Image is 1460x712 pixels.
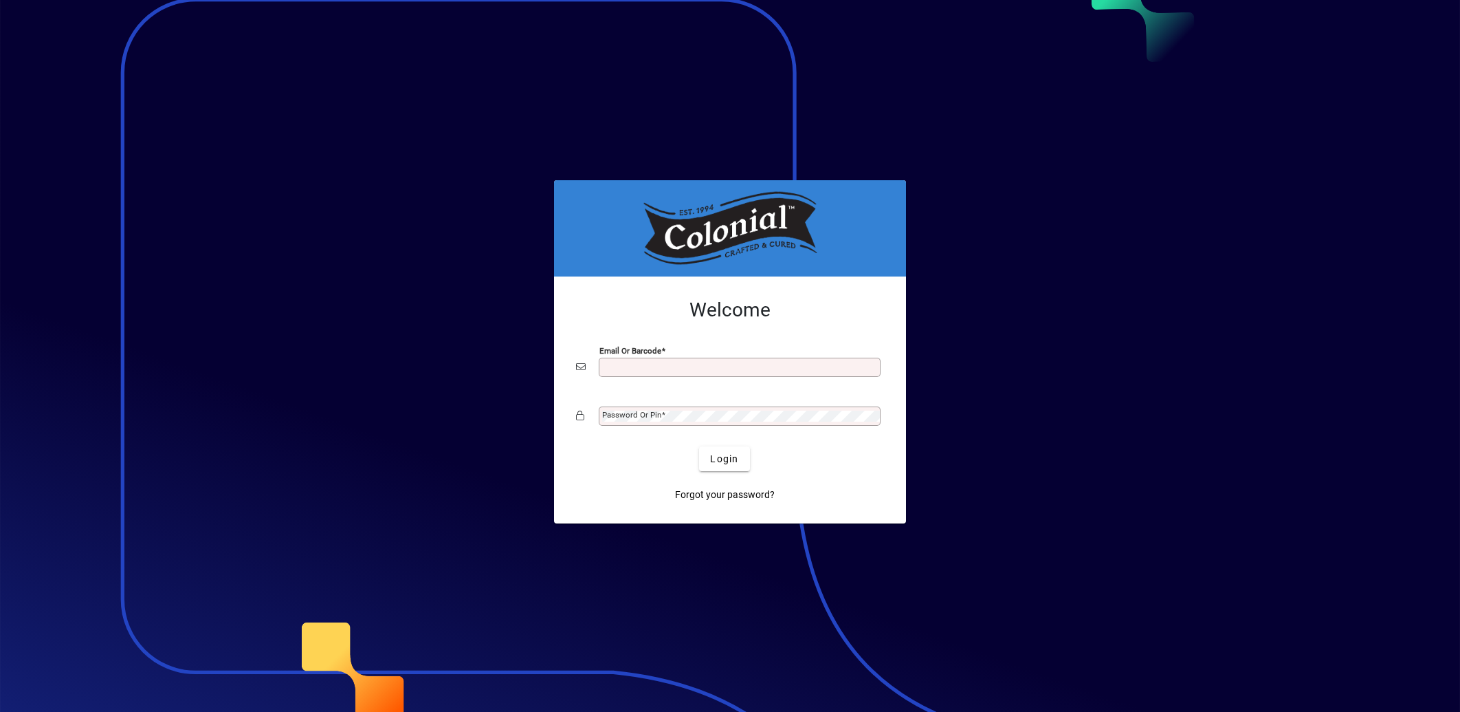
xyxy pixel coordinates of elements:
button: Login [699,446,749,471]
a: Forgot your password? [670,482,780,507]
mat-label: Password or Pin [602,410,661,420]
h2: Welcome [576,299,884,322]
span: Login [710,452,738,466]
mat-label: Email or Barcode [599,346,661,356]
span: Forgot your password? [675,488,775,502]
